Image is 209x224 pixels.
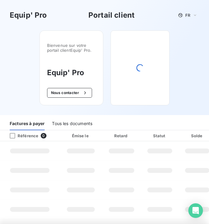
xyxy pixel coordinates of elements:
span: FR [185,13,190,18]
h3: Portail client [88,10,135,21]
div: Open Intercom Messenger [188,203,203,218]
div: Statut [142,133,178,139]
button: Nous contacter [47,88,92,98]
div: Émise le [61,133,101,139]
div: Tous les documents [52,117,92,130]
h3: Equip' Pro [10,10,47,21]
div: Retard [103,133,140,139]
span: Bienvenue sur votre portail client Equip' Pro . [47,43,96,53]
h3: Equip' Pro [47,67,96,78]
span: 0 [41,133,46,138]
div: Factures à payer [10,117,45,130]
div: Référence [5,133,38,138]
